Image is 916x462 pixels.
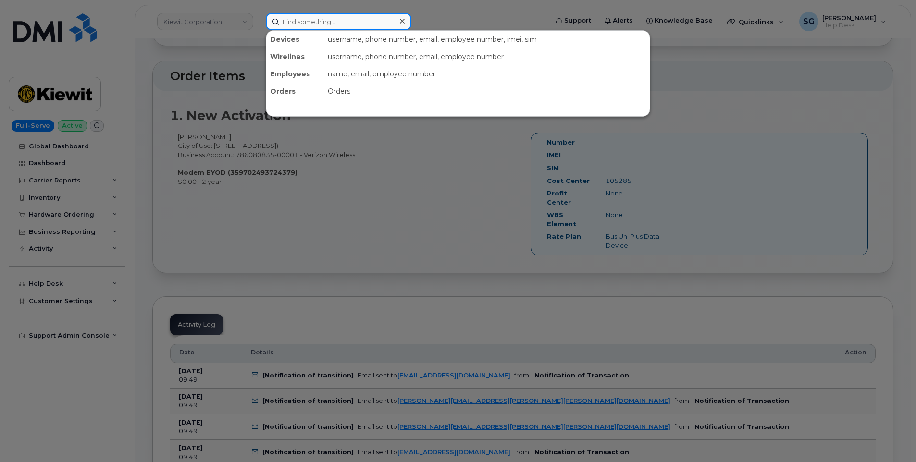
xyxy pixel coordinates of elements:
div: Orders [266,83,324,100]
div: Wirelines [266,48,324,65]
div: name, email, employee number [324,65,650,83]
div: username, phone number, email, employee number, imei, sim [324,31,650,48]
div: Employees [266,65,324,83]
iframe: Messenger Launcher [874,420,909,455]
input: Find something... [266,13,411,30]
div: Orders [324,83,650,100]
div: username, phone number, email, employee number [324,48,650,65]
div: Devices [266,31,324,48]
